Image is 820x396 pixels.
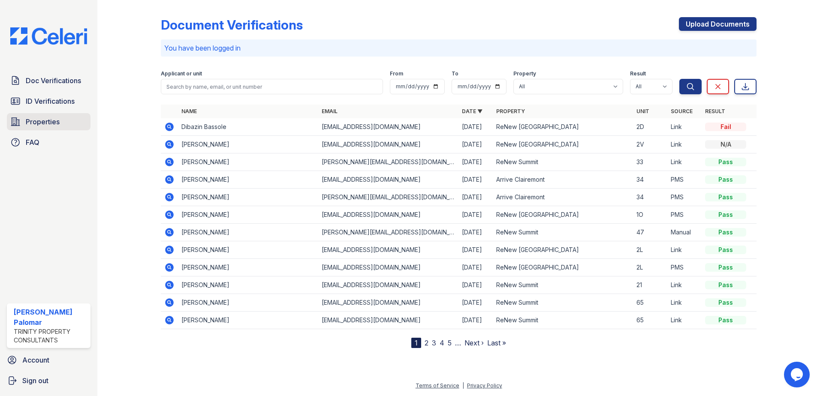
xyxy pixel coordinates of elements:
span: FAQ [26,137,39,147]
div: Document Verifications [161,17,303,33]
a: Unit [636,108,649,114]
p: You have been logged in [164,43,753,53]
td: ReNew Summit [493,312,633,329]
a: Source [671,108,693,114]
div: | [462,382,464,389]
a: Account [3,351,94,369]
button: Sign out [3,372,94,389]
div: 1 [411,338,421,348]
a: 3 [432,339,436,347]
span: Account [22,355,49,365]
div: Pass [705,193,746,201]
td: [DATE] [458,259,493,276]
td: [PERSON_NAME][EMAIL_ADDRESS][DOMAIN_NAME] [318,153,458,171]
a: FAQ [7,134,90,151]
td: [EMAIL_ADDRESS][DOMAIN_NAME] [318,276,458,294]
td: 2L [633,241,667,259]
td: [PERSON_NAME][EMAIL_ADDRESS][DOMAIN_NAME] [318,189,458,206]
td: 2V [633,136,667,153]
td: 47 [633,224,667,241]
a: Next › [464,339,484,347]
label: Applicant or unit [161,70,202,77]
td: [PERSON_NAME] [178,136,318,153]
td: Link [667,153,702,171]
td: [EMAIL_ADDRESS][DOMAIN_NAME] [318,136,458,153]
td: [DATE] [458,153,493,171]
a: 2 [425,339,428,347]
a: ID Verifications [7,93,90,110]
td: [PERSON_NAME] [178,206,318,224]
a: Name [181,108,197,114]
a: Email [322,108,338,114]
a: Property [496,108,525,114]
label: To [452,70,458,77]
td: ReNew Summit [493,224,633,241]
div: Pass [705,158,746,166]
td: PMS [667,259,702,276]
td: [DATE] [458,241,493,259]
td: [DATE] [458,224,493,241]
td: [EMAIL_ADDRESS][DOMAIN_NAME] [318,171,458,189]
td: [EMAIL_ADDRESS][DOMAIN_NAME] [318,312,458,329]
a: Privacy Policy [467,382,502,389]
td: 33 [633,153,667,171]
td: [PERSON_NAME] [178,294,318,312]
td: [PERSON_NAME][EMAIL_ADDRESS][DOMAIN_NAME] [318,224,458,241]
div: Pass [705,228,746,237]
td: PMS [667,206,702,224]
td: 1O [633,206,667,224]
td: ReNew Summit [493,153,633,171]
div: Fail [705,123,746,131]
td: [DATE] [458,294,493,312]
td: 65 [633,312,667,329]
td: 2L [633,259,667,276]
a: 4 [440,339,444,347]
td: Link [667,294,702,312]
td: [PERSON_NAME] [178,276,318,294]
td: [EMAIL_ADDRESS][DOMAIN_NAME] [318,118,458,136]
td: Arrive Clairemont [493,189,633,206]
td: 21 [633,276,667,294]
td: [PERSON_NAME] [178,224,318,241]
a: Properties [7,113,90,130]
td: [PERSON_NAME] [178,259,318,276]
td: Manual [667,224,702,241]
td: [DATE] [458,312,493,329]
span: ID Verifications [26,96,75,106]
td: ReNew [GEOGRAPHIC_DATA] [493,259,633,276]
img: CE_Logo_Blue-a8612792a0a2168367f1c8372b55b34899dd931a85d93a1a3d3e32e68fde9ad4.png [3,27,94,45]
td: Link [667,241,702,259]
td: ReNew [GEOGRAPHIC_DATA] [493,118,633,136]
td: 65 [633,294,667,312]
div: Pass [705,263,746,272]
a: Last » [487,339,506,347]
a: Upload Documents [679,17,757,31]
div: Pass [705,210,746,219]
td: [PERSON_NAME] [178,153,318,171]
td: Dibazin Bassole [178,118,318,136]
td: Link [667,118,702,136]
td: ReNew Summit [493,276,633,294]
div: N/A [705,140,746,149]
td: [DATE] [458,171,493,189]
iframe: chat widget [784,362,811,387]
input: Search by name, email, or unit number [161,79,383,94]
td: PMS [667,189,702,206]
span: Properties [26,117,60,127]
td: [EMAIL_ADDRESS][DOMAIN_NAME] [318,259,458,276]
td: [EMAIL_ADDRESS][DOMAIN_NAME] [318,206,458,224]
td: Link [667,312,702,329]
td: 2D [633,118,667,136]
td: Arrive Clairemont [493,171,633,189]
td: ReNew [GEOGRAPHIC_DATA] [493,136,633,153]
label: Result [630,70,646,77]
span: … [455,338,461,348]
td: ReNew Summit [493,294,633,312]
td: [DATE] [458,206,493,224]
td: PMS [667,171,702,189]
td: ReNew [GEOGRAPHIC_DATA] [493,206,633,224]
td: [EMAIL_ADDRESS][DOMAIN_NAME] [318,241,458,259]
td: [DATE] [458,189,493,206]
td: [DATE] [458,276,493,294]
a: 5 [448,339,452,347]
